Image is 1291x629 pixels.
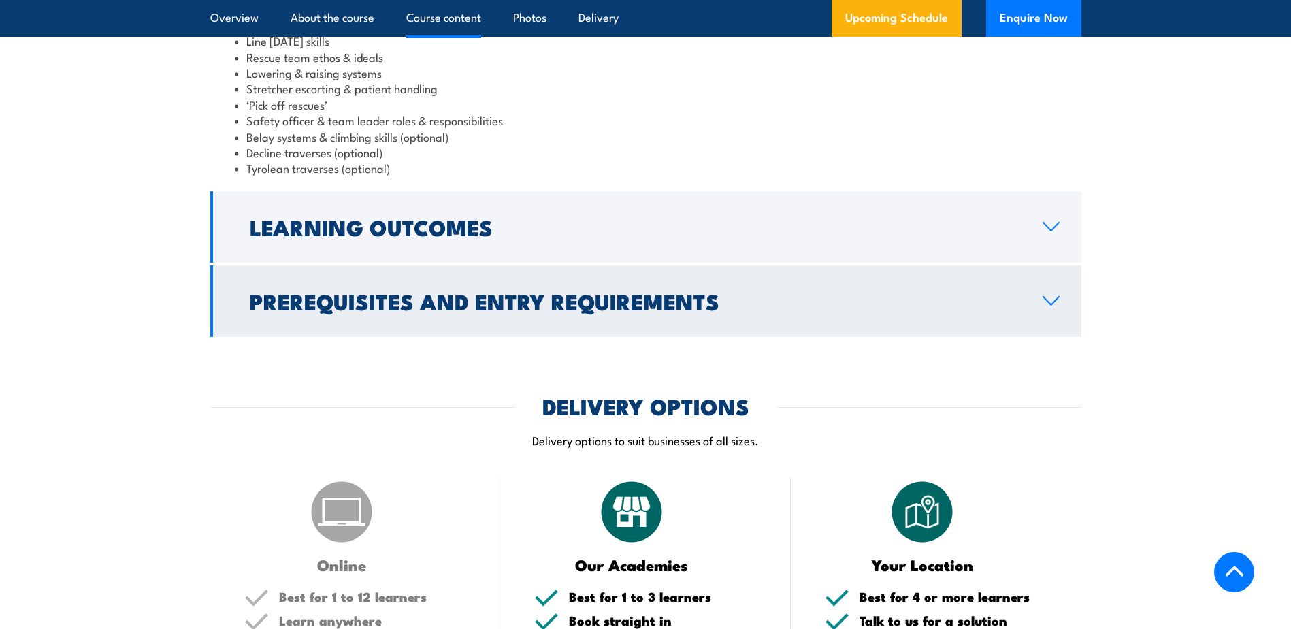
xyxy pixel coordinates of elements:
li: Line [DATE] skills [235,33,1057,48]
li: Rescue team ethos & ideals [235,49,1057,65]
h5: Best for 1 to 3 learners [569,590,757,603]
li: Safety officer & team leader roles & responsibilities [235,112,1057,128]
h2: Prerequisites and Entry Requirements [250,291,1021,310]
h5: Learn anywhere [279,614,467,627]
li: ‘Pick off rescues’ [235,97,1057,112]
h2: DELIVERY OPTIONS [542,396,749,415]
li: Belay systems & climbing skills (optional) [235,129,1057,144]
h5: Talk to us for a solution [860,614,1047,627]
h3: Our Academies [534,557,730,572]
p: Delivery options to suit businesses of all sizes. [210,432,1081,448]
li: Stretcher escorting & patient handling [235,80,1057,96]
li: Decline traverses (optional) [235,144,1057,160]
h5: Book straight in [569,614,757,627]
a: Prerequisites and Entry Requirements [210,265,1081,337]
h5: Best for 4 or more learners [860,590,1047,603]
li: Tyrolean traverses (optional) [235,160,1057,176]
li: Lowering & raising systems [235,65,1057,80]
a: Learning Outcomes [210,191,1081,263]
h3: Online [244,557,440,572]
h3: Your Location [825,557,1020,572]
h2: Learning Outcomes [250,217,1021,236]
h5: Best for 1 to 12 learners [279,590,467,603]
